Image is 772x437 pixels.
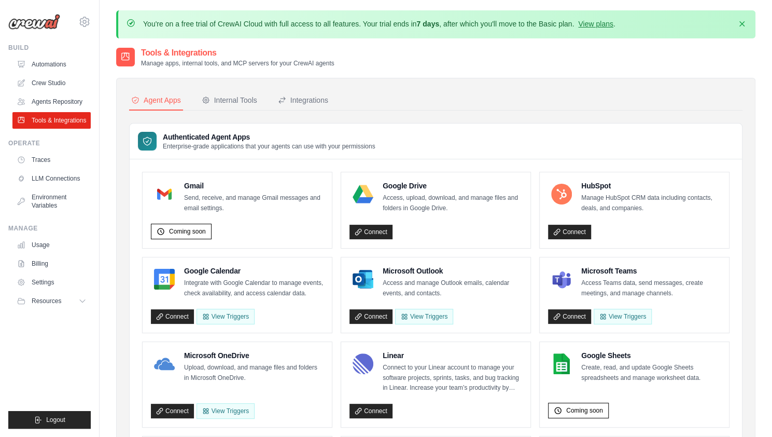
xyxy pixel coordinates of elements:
[353,184,373,204] img: Google Drive Logo
[383,363,522,393] p: Connect to your Linear account to manage your software projects, sprints, tasks, and bug tracking...
[581,193,721,213] p: Manage HubSpot CRM data including contacts, deals, and companies.
[416,20,439,28] strong: 7 days
[383,193,522,213] p: Access, upload, download, and manage files and folders in Google Drive.
[551,269,572,290] img: Microsoft Teams Logo
[131,95,181,105] div: Agent Apps
[383,266,522,276] h4: Microsoft Outlook
[8,411,91,429] button: Logout
[184,181,324,191] h4: Gmail
[548,225,591,239] a: Connect
[12,112,91,129] a: Tools & Integrations
[12,255,91,272] a: Billing
[578,20,613,28] a: View plans
[129,91,183,111] button: Agent Apps
[581,363,721,383] p: Create, read, and update Google Sheets spreadsheets and manage worksheet data.
[154,269,175,290] img: Google Calendar Logo
[151,309,194,324] a: Connect
[32,297,61,305] span: Resources
[551,184,572,204] img: HubSpot Logo
[276,91,330,111] button: Integrations
[184,266,324,276] h4: Google Calendar
[8,14,60,30] img: Logo
[395,309,453,324] : View Triggers
[151,404,194,418] a: Connect
[163,132,375,142] h3: Authenticated Agent Apps
[154,353,175,374] img: Microsoft OneDrive Logo
[383,350,522,361] h4: Linear
[202,95,257,105] div: Internal Tools
[184,350,324,361] h4: Microsoft OneDrive
[200,91,259,111] button: Internal Tools
[143,19,615,29] p: You're on a free trial of CrewAI Cloud with full access to all features. Your trial ends in , aft...
[353,353,373,374] img: Linear Logo
[383,181,522,191] h4: Google Drive
[581,278,721,298] p: Access Teams data, send messages, create meetings, and manage channels.
[8,139,91,147] div: Operate
[566,406,603,415] span: Coming soon
[163,142,375,151] p: Enterprise-grade applications that your agents can use with your permissions
[353,269,373,290] img: Microsoft Outlook Logo
[581,181,721,191] h4: HubSpot
[349,404,392,418] a: Connect
[551,353,572,374] img: Google Sheets Logo
[349,309,392,324] a: Connect
[349,225,392,239] a: Connect
[8,224,91,233] div: Manage
[581,266,721,276] h4: Microsoft Teams
[581,350,721,361] h4: Google Sheets
[141,47,334,59] h2: Tools & Integrations
[278,95,328,105] div: Integrations
[12,152,91,168] a: Traces
[594,309,652,324] : View Triggers
[184,363,324,383] p: Upload, download, and manage files and folders in Microsoft OneDrive.
[196,309,255,324] button: View Triggers
[184,278,324,298] p: Integrate with Google Calendar to manage events, check availability, and access calendar data.
[154,184,175,204] img: Gmail Logo
[548,309,591,324] a: Connect
[196,403,255,419] : View Triggers
[12,93,91,110] a: Agents Repository
[12,189,91,214] a: Environment Variables
[383,278,522,298] p: Access and manage Outlook emails, calendar events, and contacts.
[8,44,91,52] div: Build
[141,59,334,67] p: Manage apps, internal tools, and MCP servers for your CrewAI agents
[12,293,91,309] button: Resources
[184,193,324,213] p: Send, receive, and manage Gmail messages and email settings.
[12,274,91,291] a: Settings
[12,75,91,91] a: Crew Studio
[169,227,206,236] span: Coming soon
[46,416,65,424] span: Logout
[12,56,91,73] a: Automations
[12,170,91,187] a: LLM Connections
[12,237,91,253] a: Usage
